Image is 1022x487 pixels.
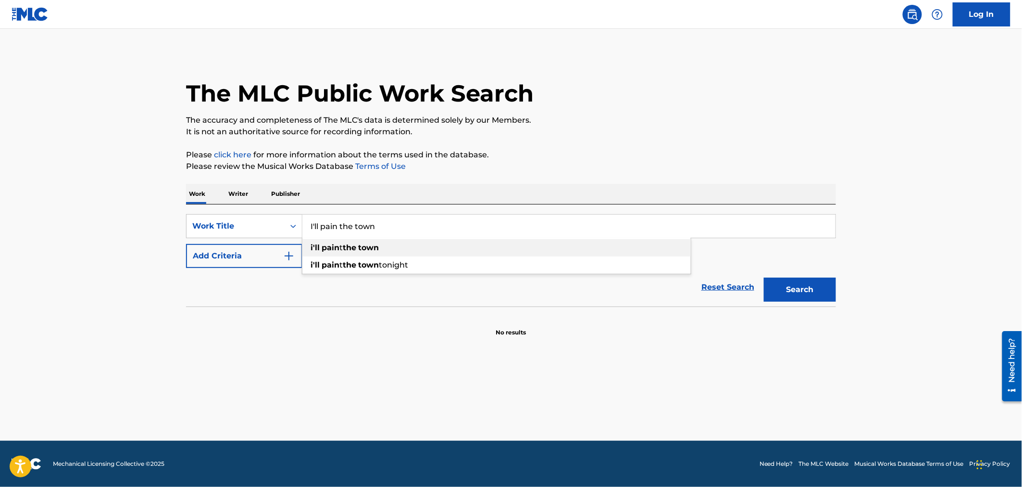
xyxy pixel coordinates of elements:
[379,260,408,269] span: tonight
[977,450,983,479] div: Drag
[353,162,406,171] a: Terms of Use
[53,460,164,468] span: Mechanical Licensing Collective © 2025
[268,184,303,204] p: Publisher
[903,5,922,24] a: Public Search
[343,260,356,269] strong: the
[322,243,339,252] strong: pain
[214,150,251,159] a: click here
[186,244,302,268] button: Add Criteria
[343,243,356,252] strong: the
[953,2,1010,26] a: Log In
[311,260,320,269] strong: i'll
[186,214,836,307] form: Search Form
[283,250,295,262] img: 9d2ae6d4665cec9f34b9.svg
[186,79,534,108] h1: The MLC Public Work Search
[995,327,1022,405] iframe: Resource Center
[311,243,320,252] strong: i'll
[928,5,947,24] div: Help
[496,317,526,337] p: No results
[186,126,836,138] p: It is not an authoritative source for recording information.
[970,460,1010,468] a: Privacy Policy
[855,460,964,468] a: Musical Works Database Terms of Use
[186,161,836,172] p: Please review the Musical Works Database
[192,220,279,232] div: Work Title
[186,184,208,204] p: Work
[358,243,379,252] strong: town
[697,277,759,298] a: Reset Search
[339,260,343,269] span: t
[186,149,836,161] p: Please for more information about the terms used in the database.
[907,9,918,20] img: search
[358,260,379,269] strong: town
[12,458,41,470] img: logo
[799,460,849,468] a: The MLC Website
[764,278,836,302] button: Search
[322,260,339,269] strong: pain
[12,7,49,21] img: MLC Logo
[225,184,251,204] p: Writer
[974,441,1022,487] iframe: Chat Widget
[186,115,836,126] p: The accuracy and completeness of The MLC's data is determined solely by our Members.
[339,243,343,252] span: t
[760,460,793,468] a: Need Help?
[932,9,943,20] img: help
